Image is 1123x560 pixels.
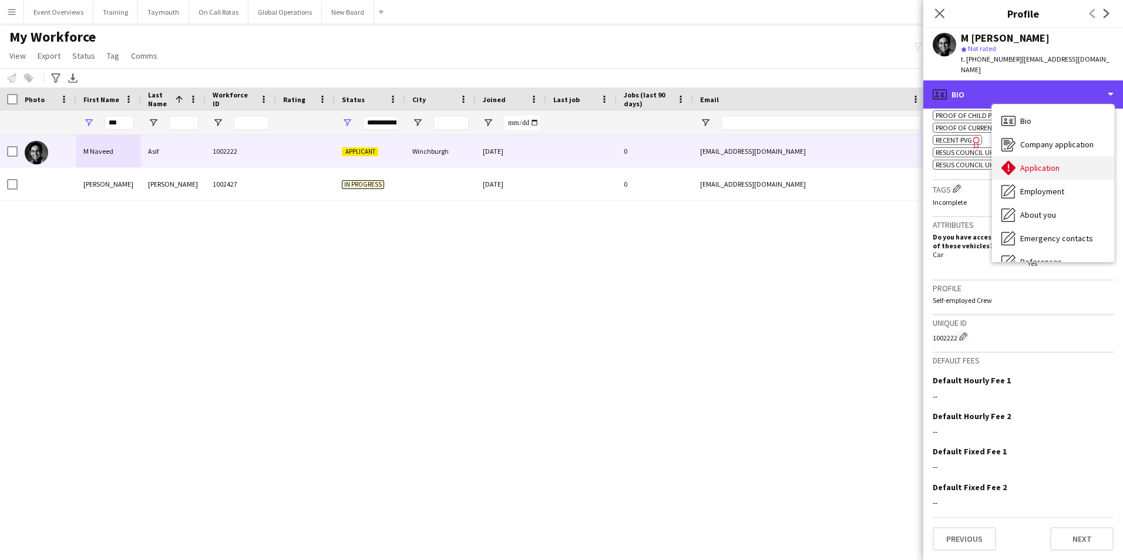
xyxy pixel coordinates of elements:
button: New Board [322,1,374,23]
div: M [PERSON_NAME] [961,33,1050,43]
button: Event Overviews [24,1,93,23]
span: Last Name [148,90,170,108]
button: Open Filter Menu [213,117,223,128]
app-action-btn: Advanced filters [49,71,63,85]
span: Resus Council UK ALS [936,148,1006,157]
div: -- [933,426,1114,437]
button: Open Filter Menu [83,117,94,128]
div: [EMAIL_ADDRESS][DOMAIN_NAME] [693,168,928,200]
div: [PERSON_NAME] [76,168,141,200]
span: Jobs (last 90 days) [624,90,672,108]
span: Yes [1028,259,1037,268]
a: View [5,48,31,63]
div: Bio [923,80,1123,109]
span: Proof of Child Protection (e-Learning Module) [936,111,1098,120]
span: Rating [283,95,305,104]
div: Application [992,156,1114,180]
span: Emergency contacts [1020,233,1093,244]
div: [EMAIL_ADDRESS][DOMAIN_NAME] [693,135,928,167]
button: Taymouth [138,1,189,23]
button: Open Filter Menu [342,117,352,128]
span: Email [700,95,719,104]
h3: Default Hourly Fee 2 [933,411,1011,421]
input: City Filter Input [433,116,469,130]
span: Car [933,250,943,259]
div: [PERSON_NAME] [141,168,206,200]
button: Next [1050,527,1114,551]
app-action-btn: Export XLSX [66,71,80,85]
button: Open Filter Menu [483,117,493,128]
h3: Profile [933,283,1114,294]
button: Open Filter Menu [700,117,711,128]
span: Photo [25,95,45,104]
span: Application [1020,163,1060,173]
div: 0 [617,135,693,167]
span: City [412,95,426,104]
span: | [EMAIL_ADDRESS][DOMAIN_NAME] [961,55,1109,74]
div: Emergency contacts [992,227,1114,250]
div: M Naveed [76,135,141,167]
span: Resus Council UK ILS [936,160,1004,169]
button: Open Filter Menu [148,117,159,128]
button: Training [93,1,138,23]
div: Winchburgh [405,135,476,167]
span: t. [PHONE_NUMBER] [961,55,1022,63]
div: 0 [617,168,693,200]
span: Proof of Current Home Address [936,123,1045,132]
input: Last Name Filter Input [169,116,199,130]
input: Workforce ID Filter Input [234,116,269,130]
div: 1002427 [206,168,276,200]
h3: Default Fixed Fee 2 [933,482,1007,492]
div: Bio [992,109,1114,133]
span: Last job [553,95,580,104]
span: Status [342,95,365,104]
input: Joined Filter Input [504,116,539,130]
span: Comms [131,50,157,61]
span: Status [72,50,95,61]
div: Employment [992,180,1114,203]
span: Bio [1020,116,1031,126]
div: 1002222 [206,135,276,167]
div: -- [933,461,1114,472]
span: My Workforce [9,28,96,46]
span: Tag [107,50,119,61]
span: Joined [483,95,506,104]
h5: Do you have access to any of these vehicles? [933,232,1018,250]
span: View [9,50,26,61]
div: Company application [992,133,1114,156]
input: Email Filter Input [721,116,921,130]
span: Applicant [342,147,378,156]
span: Company application [1020,139,1094,150]
p: Self-employed Crew [933,296,1114,305]
img: M Naveed Asif [25,141,48,164]
div: Asif [141,135,206,167]
h3: Profile [923,6,1123,21]
span: First Name [83,95,119,104]
h3: Attributes [933,220,1114,230]
button: On Call Rotas [189,1,248,23]
div: -- [933,497,1114,508]
h3: Unique ID [933,318,1114,328]
input: First Name Filter Input [105,116,134,130]
span: Recent PVG [936,136,972,144]
span: In progress [342,180,384,189]
div: [DATE] [476,168,546,200]
button: Global Operations [248,1,322,23]
h3: Default Fixed Fee 1 [933,446,1007,457]
a: Export [33,48,65,63]
div: [DATE] [476,135,546,167]
span: Workforce ID [213,90,255,108]
span: About you [1020,210,1056,220]
p: Incomplete [933,198,1114,207]
div: 1002222 [933,330,1114,342]
h3: Tags [933,183,1114,195]
div: References [992,250,1114,274]
span: Not rated [968,44,996,53]
button: Previous [933,527,996,551]
a: Status [68,48,100,63]
h3: Default Hourly Fee 1 [933,375,1011,386]
a: Comms [126,48,162,63]
span: References [1020,257,1062,267]
a: Tag [102,48,124,63]
span: Export [38,50,60,61]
